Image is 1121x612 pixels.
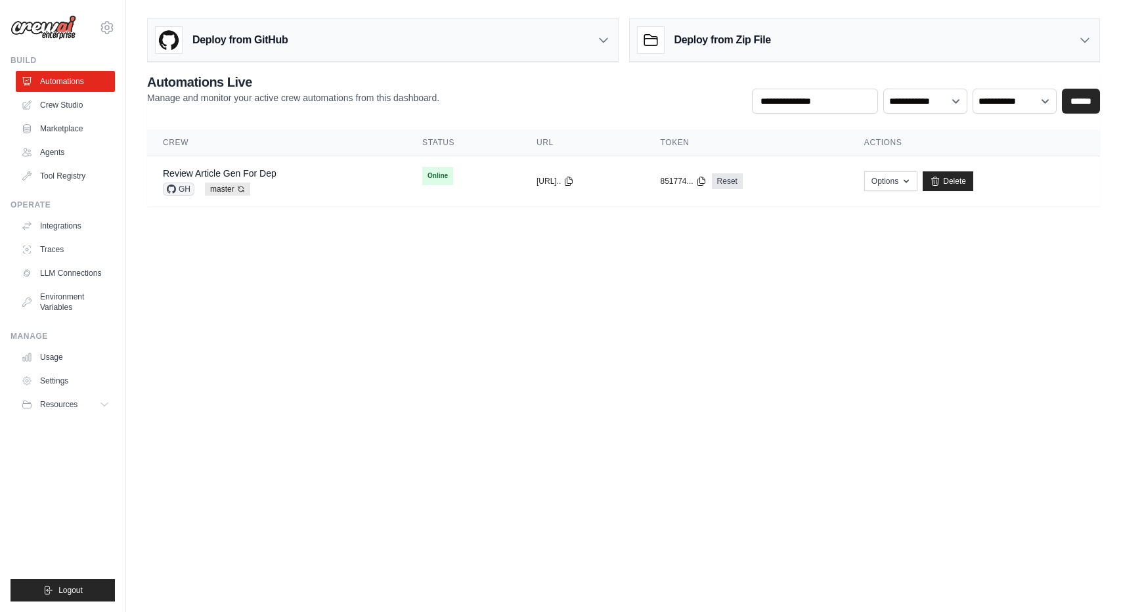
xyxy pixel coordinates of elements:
a: Automations [16,71,115,92]
th: Crew [147,129,407,156]
a: Delete [923,171,973,191]
img: GitHub Logo [156,27,182,53]
span: Logout [58,585,83,596]
div: Build [11,55,115,66]
a: Traces [16,239,115,260]
button: 851774... [661,176,707,186]
a: Environment Variables [16,286,115,318]
a: Marketplace [16,118,115,139]
button: Logout [11,579,115,601]
span: master [205,183,250,196]
a: Review Article Gen For Dep [163,168,276,179]
h3: Deploy from GitHub [192,32,288,48]
h2: Automations Live [147,73,439,91]
a: Tool Registry [16,165,115,186]
th: Status [407,129,521,156]
h3: Deploy from Zip File [674,32,771,48]
a: LLM Connections [16,263,115,284]
a: Usage [16,347,115,368]
div: Manage [11,331,115,341]
span: GH [163,183,194,196]
div: Operate [11,200,115,210]
a: Integrations [16,215,115,236]
a: Reset [712,173,743,189]
span: Online [422,167,453,185]
a: Crew Studio [16,95,115,116]
th: Token [645,129,848,156]
button: Options [864,171,917,191]
button: Resources [16,394,115,415]
a: Settings [16,370,115,391]
th: Actions [848,129,1100,156]
th: URL [521,129,645,156]
p: Manage and monitor your active crew automations from this dashboard. [147,91,439,104]
span: Resources [40,399,77,410]
a: Agents [16,142,115,163]
img: Logo [11,15,76,40]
